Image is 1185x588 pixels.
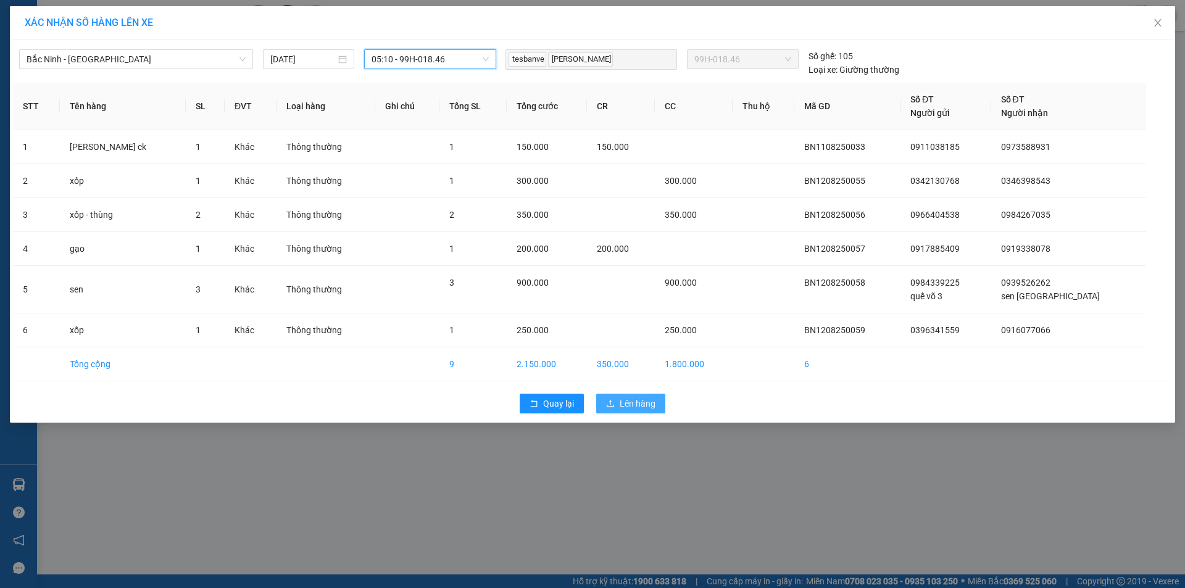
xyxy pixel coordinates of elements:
span: 200.000 [597,244,629,254]
th: Ghi chú [375,83,440,130]
span: 0919338078 [1001,244,1050,254]
span: upload [606,399,615,409]
td: Khác [225,198,276,232]
span: BN1208250059 [804,325,865,335]
th: Loại hàng [276,83,375,130]
td: Khác [225,130,276,164]
span: 1 [196,244,201,254]
span: 1 [449,325,454,335]
th: Thu hộ [733,83,795,130]
span: 900.000 [517,278,549,288]
span: [PERSON_NAME] [548,52,613,67]
div: Giường thường [809,63,899,77]
button: Close [1141,6,1175,41]
td: 2.150.000 [507,347,587,381]
span: 99H-018.46 [694,50,791,68]
span: 350.000 [517,210,549,220]
span: Người gửi [910,108,950,118]
span: quế võ 3 [910,291,942,301]
td: 5 [13,266,60,313]
span: Số ĐT [910,94,934,104]
span: 300.000 [517,176,549,186]
span: 2 [196,210,201,220]
th: SL [186,83,225,130]
span: 0916077066 [1001,325,1050,335]
span: 3 [196,284,201,294]
input: 12/08/2025 [270,52,336,66]
span: 1 [196,142,201,152]
th: CR [587,83,655,130]
span: BN1208250055 [804,176,865,186]
td: 6 [13,313,60,347]
th: Tổng SL [439,83,507,130]
td: 3 [13,198,60,232]
td: Thông thường [276,266,375,313]
span: 0984267035 [1001,210,1050,220]
span: 150.000 [517,142,549,152]
span: 05:10 - 99H-018.46 [372,50,489,68]
span: 0911038185 [910,142,960,152]
td: Thông thường [276,198,375,232]
span: rollback [530,399,538,409]
td: 6 [794,347,900,381]
th: Tổng cước [507,83,587,130]
th: Mã GD [794,83,900,130]
td: xốp - thùng [60,198,186,232]
td: Khác [225,313,276,347]
span: Loại xe: [809,63,838,77]
span: 150.000 [597,142,629,152]
td: Thông thường [276,164,375,198]
span: 1 [196,176,201,186]
td: xốp [60,313,186,347]
td: Khác [225,164,276,198]
td: Thông thường [276,232,375,266]
td: Khác [225,266,276,313]
span: 0973588931 [1001,142,1050,152]
span: BN1108250033 [804,142,865,152]
span: 1 [449,142,454,152]
span: 0396341559 [910,325,960,335]
span: 1 [449,176,454,186]
span: Số ghế: [809,49,836,63]
td: xốp [60,164,186,198]
td: [PERSON_NAME] ck [60,130,186,164]
th: STT [13,83,60,130]
span: 900.000 [665,278,697,288]
td: 2 [13,164,60,198]
span: 0984339225 [910,278,960,288]
span: 350.000 [665,210,697,220]
span: tesbanve [509,52,546,67]
td: sen [60,266,186,313]
td: 1 [13,130,60,164]
span: 1 [449,244,454,254]
span: BN1208250057 [804,244,865,254]
span: 3 [449,278,454,288]
span: Lên hàng [620,397,655,410]
td: 4 [13,232,60,266]
td: Thông thường [276,130,375,164]
span: Bắc Ninh - Hồ Chí Minh [27,50,246,68]
span: 250.000 [665,325,697,335]
td: Khác [225,232,276,266]
td: 350.000 [587,347,655,381]
span: BN1208250058 [804,278,865,288]
td: Tổng cộng [60,347,186,381]
td: gạo [60,232,186,266]
span: 250.000 [517,325,549,335]
td: Thông thường [276,313,375,347]
span: 0346398543 [1001,176,1050,186]
td: 1.800.000 [655,347,733,381]
button: uploadLên hàng [596,394,665,413]
th: Tên hàng [60,83,186,130]
button: rollbackQuay lại [520,394,584,413]
span: 0939526262 [1001,278,1050,288]
span: Quay lại [543,397,574,410]
span: 0917885409 [910,244,960,254]
span: sen [GEOGRAPHIC_DATA] [1001,291,1100,301]
div: 105 [809,49,853,63]
span: 300.000 [665,176,697,186]
td: 9 [439,347,507,381]
span: Người nhận [1001,108,1048,118]
span: 200.000 [517,244,549,254]
span: close [1153,18,1163,28]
